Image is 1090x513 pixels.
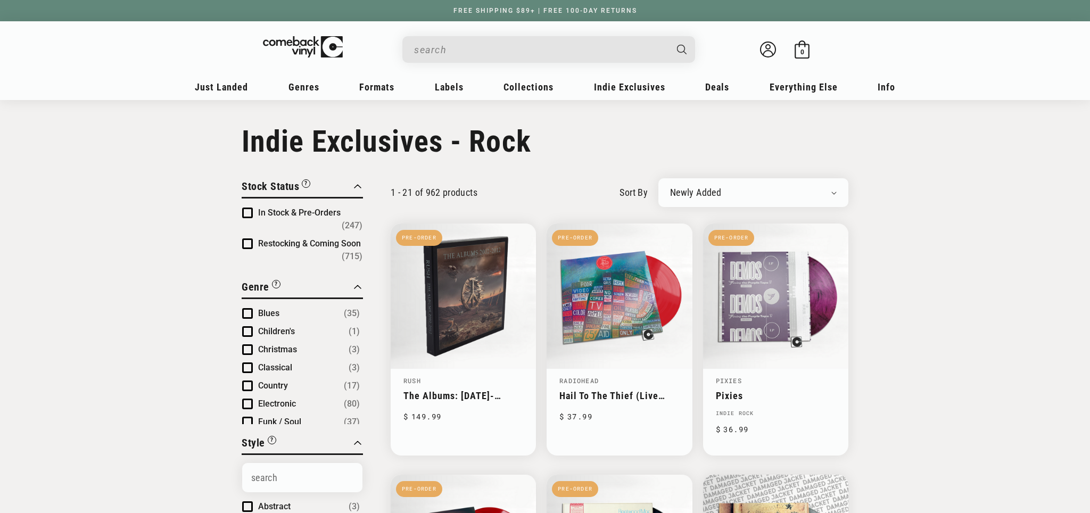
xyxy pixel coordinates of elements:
[342,219,362,232] span: Number of products: (247)
[402,36,695,63] div: Search
[258,238,361,249] span: Restocking & Coming Soon
[800,48,804,56] span: 0
[288,81,319,93] span: Genres
[258,501,291,511] span: Abstract
[342,250,362,263] span: Number of products: (715)
[242,435,276,453] button: Filter by Style
[435,81,464,93] span: Labels
[620,185,648,200] label: sort by
[705,81,729,93] span: Deals
[503,81,554,93] span: Collections
[258,308,279,318] span: Blues
[878,81,895,93] span: Info
[242,279,280,297] button: Filter by Genre
[258,417,301,427] span: Funk / Soul
[716,376,742,385] a: Pixies
[349,343,360,356] span: Number of products: (3)
[349,325,360,338] span: Number of products: (1)
[443,7,648,14] a: FREE SHIPPING $89+ | FREE 100-DAY RETURNS
[559,376,599,385] a: Radiohead
[242,124,848,159] h1: Indie Exclusives - Rock
[258,344,297,354] span: Christmas
[258,326,295,336] span: Children's
[344,416,360,428] span: Number of products: (37)
[349,361,360,374] span: Number of products: (3)
[414,39,666,61] input: When autocomplete results are available use up and down arrows to review and enter to select
[344,398,360,410] span: Number of products: (80)
[344,379,360,392] span: Number of products: (17)
[195,81,248,93] span: Just Landed
[258,362,292,373] span: Classical
[344,307,360,320] span: Number of products: (35)
[242,280,269,293] span: Genre
[403,376,421,385] a: Rush
[258,208,341,218] span: In Stock & Pre-Orders
[258,399,296,409] span: Electronic
[242,180,299,193] span: Stock Status
[403,390,523,401] a: The Albums: [DATE]-[DATE]
[242,463,362,492] input: Search Options
[242,178,310,197] button: Filter by Stock Status
[594,81,665,93] span: Indie Exclusives
[559,390,679,401] a: Hail To The Thief (Live Recordings [DATE] - [DATE])
[258,380,288,391] span: Country
[716,390,836,401] a: Pixies
[349,500,360,513] span: Number of products: (3)
[391,187,477,198] p: 1 - 21 of 962 products
[359,81,394,93] span: Formats
[242,436,265,449] span: Style
[770,81,838,93] span: Everything Else
[668,36,697,63] button: Search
